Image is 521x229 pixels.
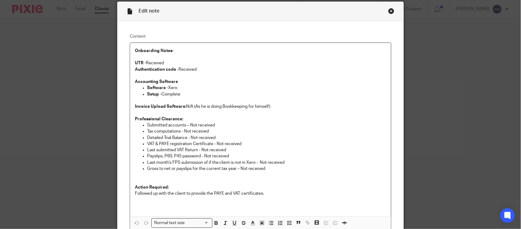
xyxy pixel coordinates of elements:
[135,61,146,65] strong: UTR -
[147,153,386,159] p: Payslips, P60, P45 password - Not received
[147,160,386,166] p: Last month's FPS submission of if the client is not in Xero - Not received
[147,92,161,96] strong: Setup -
[135,185,169,190] strong: Action Required:
[135,103,386,110] p: N/A (As he is doing Bookkeeping for himself)
[135,60,386,66] p: Received
[135,80,178,84] strong: Accounting Software
[147,91,386,97] p: Complete
[388,8,394,14] div: Close this dialog window
[135,49,174,53] strong: Onboarding Notes-
[135,67,179,72] strong: Authentication code -
[147,122,386,128] p: Submitted accounts – Not received
[135,190,386,197] p: Followed up with the client to provide the PAYE and VAT certificates.
[147,135,386,141] p: Detailed Trial Balance - Not received
[147,86,168,90] strong: Software -
[153,220,186,226] span: Normal text size
[147,147,386,153] p: Last submitted VAT Return - Not received
[147,85,386,91] p: Xero
[135,117,183,121] strong: Professional Clearance:
[187,220,209,226] input: Search for option
[135,66,386,73] p: Received
[147,128,386,134] p: Tax computations - Not received
[130,33,391,39] label: Content
[139,9,159,13] span: Edit note
[135,104,186,109] strong: Invoice Upload Software:
[147,166,386,172] p: Gross to net or payslips for the current tax year – Not received
[151,218,212,228] div: Search for option
[147,141,386,147] p: VAT & PAYE registration Certificate - Not received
